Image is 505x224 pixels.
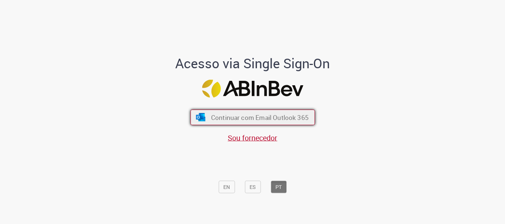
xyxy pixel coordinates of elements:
img: Logo ABInBev [202,80,303,98]
img: ícone Azure/Microsoft 360 [195,113,206,121]
button: PT [271,181,287,193]
a: Sou fornecedor [228,133,277,143]
button: ícone Azure/Microsoft 360 Continuar com Email Outlook 365 [190,110,315,125]
span: Continuar com Email Outlook 365 [211,113,308,122]
button: EN [218,181,235,193]
h1: Acesso via Single Sign-On [150,56,355,71]
button: ES [245,181,261,193]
